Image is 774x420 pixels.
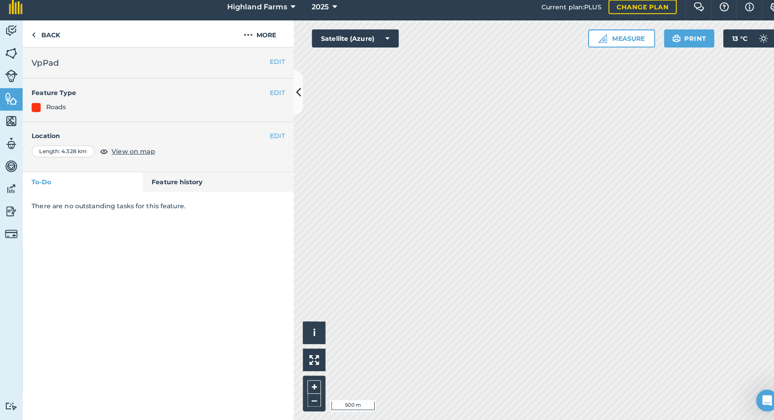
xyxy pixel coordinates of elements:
[22,176,140,195] a: To-Do
[5,230,17,243] img: svg+xml;base64,PD94bWwgdmVyc2lvbj0iMS4wIiBlbmNvZGluZz0idXRmLTgiPz4KPCEtLSBHZW5lcmF0b3I6IEFkb2JlIE...
[140,176,289,195] a: Feature history
[304,356,314,365] img: Four arrows, one pointing top left, one top right, one bottom right and the last bottom left
[757,9,767,18] img: A cog icon
[653,36,703,53] button: Print
[307,36,392,53] button: Satellite (Azure)
[265,62,280,72] button: EDIT
[598,6,666,20] a: Change plan
[5,163,17,177] img: svg+xml;base64,PD94bWwgdmVyc2lvbj0iMS4wIiBlbmNvZGluZz0idXRmLTgiPz4KPCEtLSBHZW5lcmF0b3I6IEFkb2JlIE...
[5,208,17,221] img: svg+xml;base64,PD94bWwgdmVyc2lvbj0iMS4wIiBlbmNvZGluZz0idXRmLTgiPz4KPCEtLSBHZW5lcmF0b3I6IEFkb2JlIE...
[110,151,152,160] span: View on map
[302,380,316,394] button: +
[308,328,310,339] span: i
[31,93,265,103] h4: Feature Type
[707,9,718,18] img: A question mark icon
[265,93,280,103] button: EDIT
[682,9,693,18] img: Two speech bubbles overlapping with the left bubble in the forefront
[661,39,670,50] img: svg+xml;base64,PHN2ZyB4bWxucz0iaHR0cDovL3d3dy53My5vcmcvMjAwMC9zdmciIHdpZHRoPSIxOSIgaGVpZ2h0PSIyNC...
[265,135,280,145] button: EDIT
[5,402,17,410] img: svg+xml;base64,PD94bWwgdmVyc2lvbj0iMS4wIiBlbmNvZGluZz0idXRmLTgiPz4KPCEtLSBHZW5lcmF0b3I6IEFkb2JlIE...
[45,107,65,117] div: Roads
[9,6,22,20] img: fieldmargin Logo
[298,323,320,345] button: i
[762,390,769,397] span: 1
[306,8,323,19] span: 2025
[711,36,765,53] button: 13 °C
[240,36,249,46] img: svg+xml;base64,PHN2ZyB4bWxucz0iaHR0cDovL3d3dy53My5vcmcvMjAwMC9zdmciIHdpZHRoPSIyMCIgaGVpZ2h0PSIyNC...
[733,8,742,19] img: svg+xml;base64,PHN2ZyB4bWxucz0iaHR0cDovL3d3dy53My5vcmcvMjAwMC9zdmciIHdpZHRoPSIxNyIgaGVpZ2h0PSIxNy...
[98,150,152,161] button: View on map
[98,150,106,161] img: svg+xml;base64,PHN2ZyB4bWxucz0iaHR0cDovL3d3dy53My5vcmcvMjAwMC9zdmciIHdpZHRoPSIxOCIgaGVpZ2h0PSIyNC...
[22,27,68,53] a: Back
[720,36,735,53] span: 13 ° C
[588,40,597,49] img: Ruler icon
[31,62,280,75] h2: VpPad
[31,135,280,145] h4: Location
[5,186,17,199] img: svg+xml;base64,PD94bWwgdmVyc2lvbj0iMS4wIiBlbmNvZGluZz0idXRmLTgiPz4KPCEtLSBHZW5lcmF0b3I6IEFkb2JlIE...
[742,36,760,53] img: svg+xml;base64,PD94bWwgdmVyc2lvbj0iMS4wIiBlbmNvZGluZz0idXRmLTgiPz4KPCEtLSBHZW5lcmF0b3I6IEFkb2JlIE...
[578,36,644,53] button: Measure
[532,8,591,18] span: Current plan : PLUS
[222,27,289,53] button: More
[5,75,17,87] img: svg+xml;base64,PD94bWwgdmVyc2lvbj0iMS4wIiBlbmNvZGluZz0idXRmLTgiPz4KPCEtLSBHZW5lcmF0b3I6IEFkb2JlIE...
[5,30,17,44] img: svg+xml;base64,PD94bWwgdmVyc2lvbj0iMS4wIiBlbmNvZGluZz0idXRmLTgiPz4KPCEtLSBHZW5lcmF0b3I6IEFkb2JlIE...
[5,52,17,66] img: svg+xml;base64,PHN2ZyB4bWxucz0iaHR0cDovL3d3dy53My5vcmcvMjAwMC9zdmciIHdpZHRoPSI1NiIgaGVpZ2h0PSI2MC...
[5,141,17,155] img: svg+xml;base64,PD94bWwgdmVyc2lvbj0iMS4wIiBlbmNvZGluZz0idXRmLTgiPz4KPCEtLSBHZW5lcmF0b3I6IEFkb2JlIE...
[5,97,17,110] img: svg+xml;base64,PHN2ZyB4bWxucz0iaHR0cDovL3d3dy53My5vcmcvMjAwMC9zdmciIHdpZHRoPSI1NiIgaGVpZ2h0PSI2MC...
[31,36,35,46] img: svg+xml;base64,PHN2ZyB4bWxucz0iaHR0cDovL3d3dy53My5vcmcvMjAwMC9zdmciIHdpZHRoPSI5IiBoZWlnaHQ9IjI0Ii...
[5,119,17,132] img: svg+xml;base64,PHN2ZyB4bWxucz0iaHR0cDovL3d3dy53My5vcmcvMjAwMC9zdmciIHdpZHRoPSI1NiIgaGVpZ2h0PSI2MC...
[31,204,280,214] p: There are no outstanding tasks for this feature.
[744,390,765,411] iframe: Intercom live chat
[223,8,282,19] span: Highland Farms
[302,394,316,407] button: –
[31,150,93,161] div: Length : 4.328 km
